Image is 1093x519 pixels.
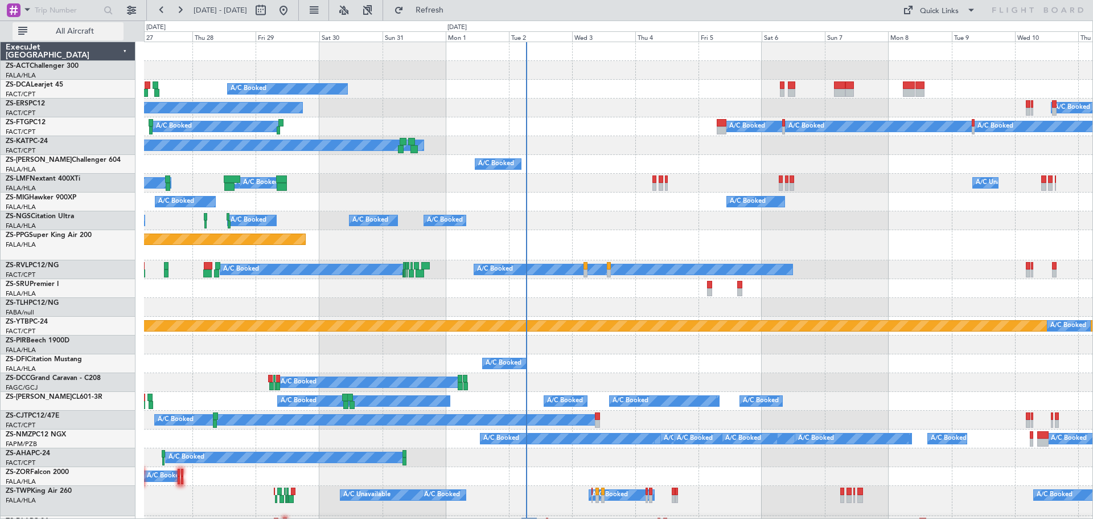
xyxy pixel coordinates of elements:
[6,394,72,401] span: ZS-[PERSON_NAME]
[572,31,635,42] div: Wed 3
[6,240,36,249] a: FALA/HLA
[6,262,59,269] a: ZS-RVLPC12/NG
[6,365,36,373] a: FALA/HLA
[6,327,35,336] a: FACT/CPT
[243,174,279,191] div: A/C Booked
[1050,317,1086,334] div: A/C Booked
[6,412,59,419] a: ZS-CJTPC12/47E
[6,469,30,476] span: ZS-ZOR
[6,81,31,88] span: ZS-DCA
[281,374,317,391] div: A/C Booked
[6,119,29,126] span: ZS-FTG
[231,212,266,229] div: A/C Booked
[158,411,194,428] div: A/C Booked
[231,80,266,97] div: A/C Booked
[6,81,63,88] a: ZS-DCALearjet 45
[977,118,1013,135] div: A/C Booked
[6,175,80,182] a: ZS-LMFNextant 400XTi
[6,232,29,239] span: ZS-PPG
[1015,31,1078,42] div: Wed 10
[158,193,194,210] div: A/C Booked
[6,232,92,239] a: ZS-PPGSuper King Air 200
[169,449,204,466] div: A/C Booked
[743,393,779,410] div: A/C Booked
[6,165,36,174] a: FALA/HLA
[6,375,101,382] a: ZS-DCCGrand Caravan - C208
[6,100,45,107] a: ZS-ERSPC12
[6,337,26,344] span: ZS-PIR
[730,193,766,210] div: A/C Booked
[1051,430,1087,447] div: A/C Booked
[129,31,192,42] div: Wed 27
[6,63,79,70] a: ZS-ACTChallenger 300
[6,300,28,307] span: ZS-TLH
[6,157,72,164] span: ZS-[PERSON_NAME]
[6,71,36,80] a: FALA/HLA
[6,281,59,288] a: ZS-SRUPremier I
[6,63,30,70] span: ZS-ACT
[6,488,31,495] span: ZS-TWP
[477,261,513,278] div: A/C Booked
[6,383,38,392] a: FAGC/GCJ
[6,213,74,220] a: ZS-NGSCitation Ultra
[825,31,888,42] div: Sun 7
[6,496,36,505] a: FALA/HLA
[6,138,48,145] a: ZS-KATPC-24
[30,27,120,35] span: All Aircraft
[6,146,35,155] a: FACT/CPT
[6,157,121,164] a: ZS-[PERSON_NAME]Challenger 604
[976,174,1023,191] div: A/C Unavailable
[725,430,761,447] div: A/C Booked
[6,356,27,363] span: ZS-DFI
[6,488,72,495] a: ZS-TWPKing Air 260
[897,1,981,19] button: Quick Links
[383,31,446,42] div: Sun 31
[6,450,31,457] span: ZS-AHA
[6,281,30,288] span: ZS-SRU
[281,393,317,410] div: A/C Booked
[6,375,30,382] span: ZS-DCC
[6,109,35,117] a: FACT/CPT
[6,412,28,419] span: ZS-CJT
[446,31,509,42] div: Mon 1
[613,393,648,410] div: A/C Booked
[664,430,700,447] div: A/C Booked
[156,118,192,135] div: A/C Booked
[406,6,454,14] span: Refresh
[6,346,36,354] a: FALA/HLA
[6,356,82,363] a: ZS-DFICitation Mustang
[319,31,383,42] div: Sat 30
[35,2,100,19] input: Trip Number
[424,487,460,504] div: A/C Booked
[6,318,48,325] a: ZS-YTBPC-24
[6,469,69,476] a: ZS-ZORFalcon 2000
[389,1,457,19] button: Refresh
[952,31,1015,42] div: Tue 9
[6,262,28,269] span: ZS-RVL
[427,212,463,229] div: A/C Booked
[6,477,36,486] a: FALA/HLA
[6,213,31,220] span: ZS-NGS
[1037,487,1073,504] div: A/C Booked
[146,23,166,32] div: [DATE]
[798,430,834,447] div: A/C Booked
[6,459,35,467] a: FACT/CPT
[635,31,698,42] div: Thu 4
[447,23,467,32] div: [DATE]
[509,31,572,42] div: Tue 2
[6,289,36,298] a: FALA/HLA
[6,175,30,182] span: ZS-LMF
[6,203,36,211] a: FALA/HLA
[6,90,35,99] a: FACT/CPT
[6,421,35,430] a: FACT/CPT
[6,184,36,193] a: FALA/HLA
[6,300,59,307] a: ZS-TLHPC12/NG
[888,31,951,42] div: Mon 8
[6,194,76,201] a: ZS-MIGHawker 900XP
[6,440,37,448] a: FAPM/PZB
[486,355,521,372] div: A/C Booked
[6,431,66,438] a: ZS-NMZPC12 NGX
[147,468,183,485] div: A/C Booked
[194,5,247,15] span: [DATE] - [DATE]
[6,450,50,457] a: ZS-AHAPC-24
